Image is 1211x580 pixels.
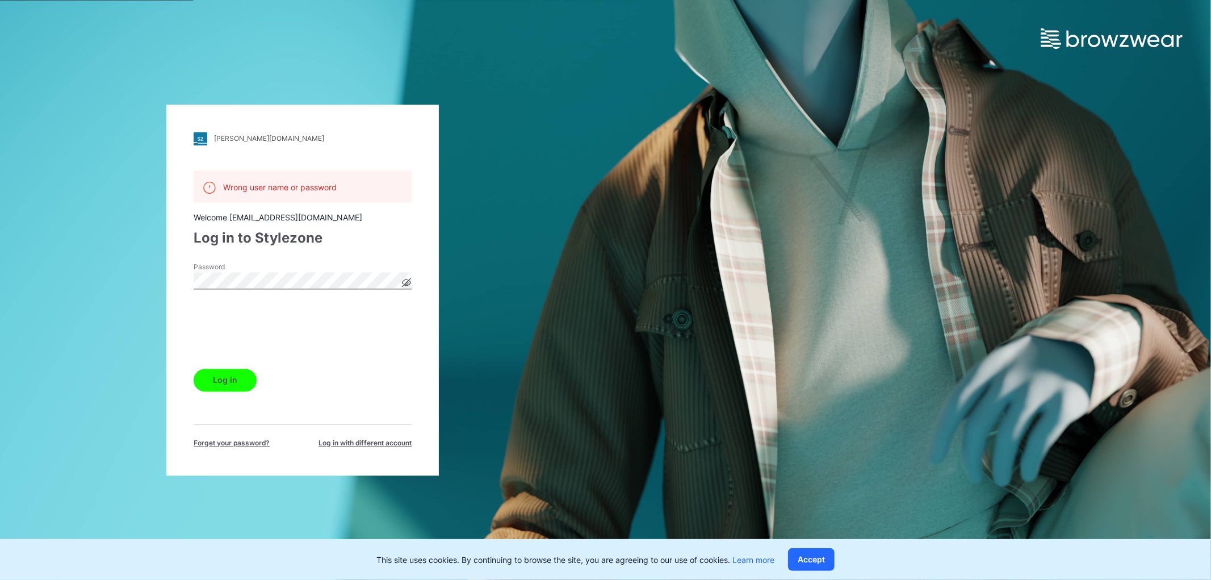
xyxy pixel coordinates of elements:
button: Log in [194,369,257,391]
img: alert.76a3ded3c87c6ed799a365e1fca291d4.svg [203,181,216,194]
img: stylezone-logo.562084cfcfab977791bfbf7441f1a819.svg [194,132,207,145]
span: Log in with different account [319,438,412,448]
iframe: reCAPTCHA [194,306,366,350]
img: browzwear-logo.e42bd6dac1945053ebaf764b6aa21510.svg [1041,28,1183,49]
div: Welcome [EMAIL_ADDRESS][DOMAIN_NAME] [194,211,412,223]
p: This site uses cookies. By continuing to browse the site, you are agreeing to our use of cookies. [376,554,774,566]
div: Log in to Stylezone [194,228,412,248]
p: Wrong user name or password [223,181,337,193]
label: Password [194,262,273,272]
a: [PERSON_NAME][DOMAIN_NAME] [194,132,412,145]
span: Forget your password? [194,438,270,448]
button: Accept [788,548,835,571]
a: Learn more [732,555,774,565]
div: [PERSON_NAME][DOMAIN_NAME] [214,135,324,143]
